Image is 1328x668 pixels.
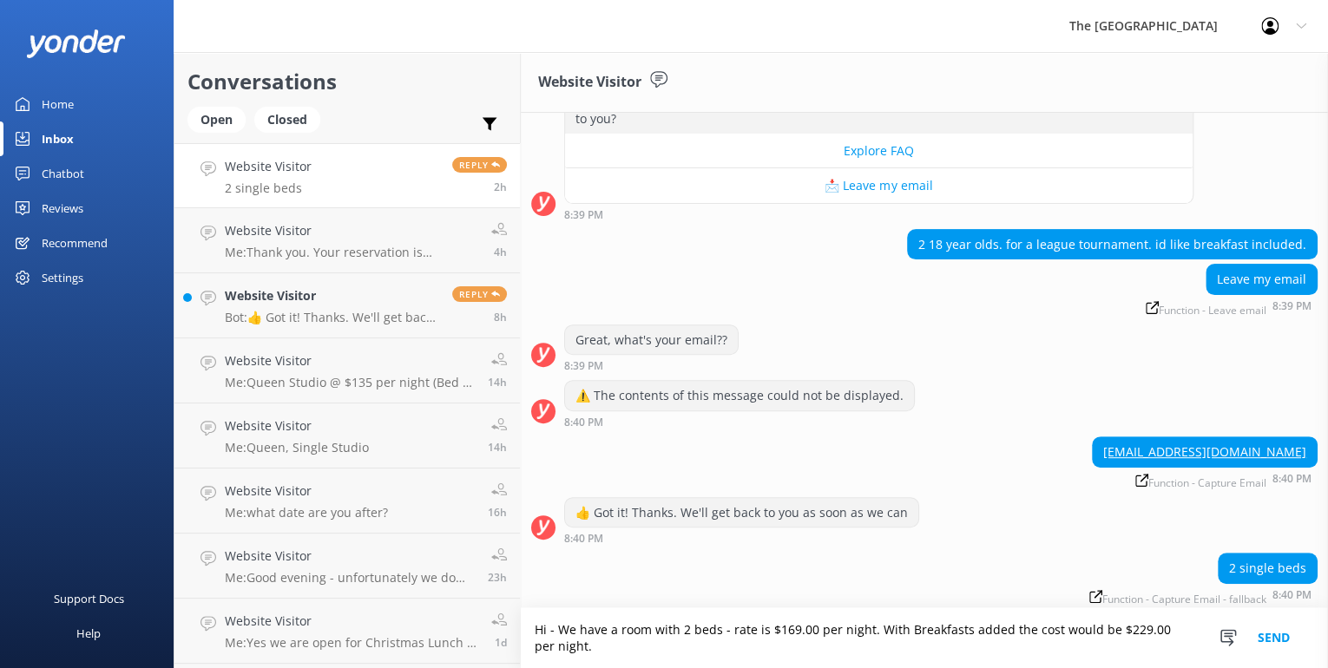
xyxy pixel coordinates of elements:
[225,351,475,370] h4: Website Visitor
[225,180,312,196] p: 2 single beds
[225,416,369,436] h4: Website Visitor
[564,532,919,544] div: Sep 09 2025 08:40pm (UTC +12:00) Pacific/Auckland
[564,208,1193,220] div: Sep 09 2025 08:39pm (UTC +12:00) Pacific/Auckland
[1103,443,1306,460] a: [EMAIL_ADDRESS][DOMAIN_NAME]
[564,417,603,428] strong: 8:40 PM
[565,134,1193,168] button: Explore FAQ
[494,180,507,194] span: Sep 09 2025 08:40pm (UTC +12:00) Pacific/Auckland
[488,375,507,390] span: Sep 09 2025 08:05am (UTC +12:00) Pacific/Auckland
[174,338,520,403] a: Website VisitorMe:Queen Studio @ $135 per night (Bed & Breakfast) - x1 adult - total Bed & Breakf...
[1140,299,1318,316] div: Sep 09 2025 08:39pm (UTC +12:00) Pacific/Auckland
[565,168,1193,203] button: 📩 Leave my email
[42,87,74,121] div: Home
[225,157,312,176] h4: Website Visitor
[1272,590,1312,605] strong: 8:40 PM
[1092,472,1318,488] div: Sep 09 2025 08:40pm (UTC +12:00) Pacific/Auckland
[564,359,739,371] div: Sep 09 2025 08:39pm (UTC +12:00) Pacific/Auckland
[225,547,475,566] h4: Website Visitor
[1219,553,1317,583] div: 2 single beds
[488,440,507,455] span: Sep 09 2025 08:00am (UTC +12:00) Pacific/Auckland
[187,109,254,128] a: Open
[42,191,83,226] div: Reviews
[225,245,478,260] p: Me: Thank you. Your reservation is confirmed.
[1272,301,1312,316] strong: 8:39 PM
[225,505,388,521] p: Me: what date are you after?
[187,107,246,133] div: Open
[452,286,507,302] span: Reply
[1272,474,1312,488] strong: 8:40 PM
[225,570,475,586] p: Me: Good evening - unfortunately we do not have any rooms available with 2 beds on [DATE].
[521,608,1328,668] textarea: Hi - We have a room with 2 beds - rate is $169.00 per night. With Breakfasts added the cost would...
[174,143,520,208] a: Website Visitor2 single bedsReply2h
[225,375,475,390] p: Me: Queen Studio @ $135 per night (Bed & Breakfast) - x1 adult - total Bed & Breakfast package - ...
[1146,301,1266,316] span: Function - Leave email
[42,156,84,191] div: Chatbot
[54,581,124,616] div: Support Docs
[488,505,507,520] span: Sep 09 2025 06:43am (UTC +12:00) Pacific/Auckland
[76,616,101,651] div: Help
[254,109,329,128] a: Closed
[254,107,320,133] div: Closed
[225,612,478,631] h4: Website Visitor
[187,65,507,98] h2: Conversations
[494,310,507,324] span: Sep 09 2025 02:42pm (UTC +12:00) Pacific/Auckland
[452,157,507,173] span: Reply
[564,534,603,544] strong: 8:40 PM
[564,416,915,428] div: Sep 09 2025 08:40pm (UTC +12:00) Pacific/Auckland
[26,29,126,58] img: yonder-white-logo.png
[565,325,738,355] div: Great, what's your email??
[908,230,1317,259] div: 2 18 year olds. for a league tournament. id like breakfast included.
[174,273,520,338] a: Website VisitorBot:👍 Got it! Thanks. We'll get back to you as soon as we canReply8h
[225,481,388,501] h4: Website Visitor
[1206,265,1317,294] div: Leave my email
[1241,608,1306,668] button: Send
[1089,590,1266,605] span: Function - Capture Email - fallback
[1083,588,1318,605] div: Sep 09 2025 08:40pm (UTC +12:00) Pacific/Auckland
[174,534,520,599] a: Website VisitorMe:Good evening - unfortunately we do not have any rooms available with 2 beds on ...
[174,468,520,534] a: Website VisitorMe:what date are you after?16h
[225,286,439,305] h4: Website Visitor
[564,210,603,220] strong: 8:39 PM
[174,599,520,664] a: Website VisitorMe:Yes we are open for Christmas Lunch - 12 noon & Christmas Evening Dinner @ 6pm ...
[225,635,478,651] p: Me: Yes we are open for Christmas Lunch - 12 noon & Christmas Evening Dinner @ 6pm . Bookings are...
[495,635,507,650] span: Sep 08 2025 12:21pm (UTC +12:00) Pacific/Auckland
[565,381,914,410] div: ⚠️ The contents of this message could not be displayed.
[42,121,74,156] div: Inbox
[225,310,439,325] p: Bot: 👍 Got it! Thanks. We'll get back to you as soon as we can
[174,208,520,273] a: Website VisitorMe:Thank you. Your reservation is confirmed.4h
[564,361,603,371] strong: 8:39 PM
[538,71,641,94] h3: Website Visitor
[42,260,83,295] div: Settings
[174,403,520,468] a: Website VisitorMe:Queen, Single Studio14h
[1135,474,1266,488] span: Function - Capture Email
[488,570,507,585] span: Sep 08 2025 10:56pm (UTC +12:00) Pacific/Auckland
[565,498,918,527] div: 👍 Got it! Thanks. We'll get back to you as soon as we can
[225,440,369,455] p: Me: Queen, Single Studio
[225,221,478,240] h4: Website Visitor
[494,245,507,259] span: Sep 09 2025 06:17pm (UTC +12:00) Pacific/Auckland
[42,226,108,260] div: Recommend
